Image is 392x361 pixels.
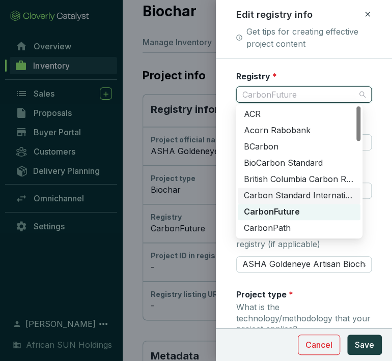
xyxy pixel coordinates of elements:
h2: Edit registry info [236,8,313,21]
a: Get tips for creating effective project content [246,25,372,50]
label: Project type [236,289,293,300]
div: Acorn Rabobank [238,123,360,139]
div: ACR [244,109,354,120]
div: CarbonPath [244,223,354,234]
div: BioCarbon Standard [238,155,360,171]
div: ACR [238,106,360,123]
p: Official name as it appears in the registry (if applicable) [236,228,372,250]
div: Carbon Standard International [238,188,360,204]
div: Acorn Rabobank [244,125,354,136]
div: British Columbia Carbon Registry [244,174,354,185]
label: Registry [236,71,277,82]
div: Carbon Standard International [244,190,354,201]
p: What is the technology/methodology that your project applies? [236,302,372,335]
span: Save [355,339,374,351]
div: CarbonFuture [238,204,360,220]
button: Save [347,335,382,355]
div: British Columbia Carbon Registry [238,171,360,188]
button: Cancel [298,335,340,355]
div: BCarbon [238,139,360,155]
div: CarbonPath [238,220,360,236]
span: Cancel [305,339,332,351]
div: CarbonFuture [244,206,354,218]
div: BioCarbon Standard [244,158,354,169]
span: CarbonFuture [242,87,366,102]
div: BCarbon [244,141,354,153]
